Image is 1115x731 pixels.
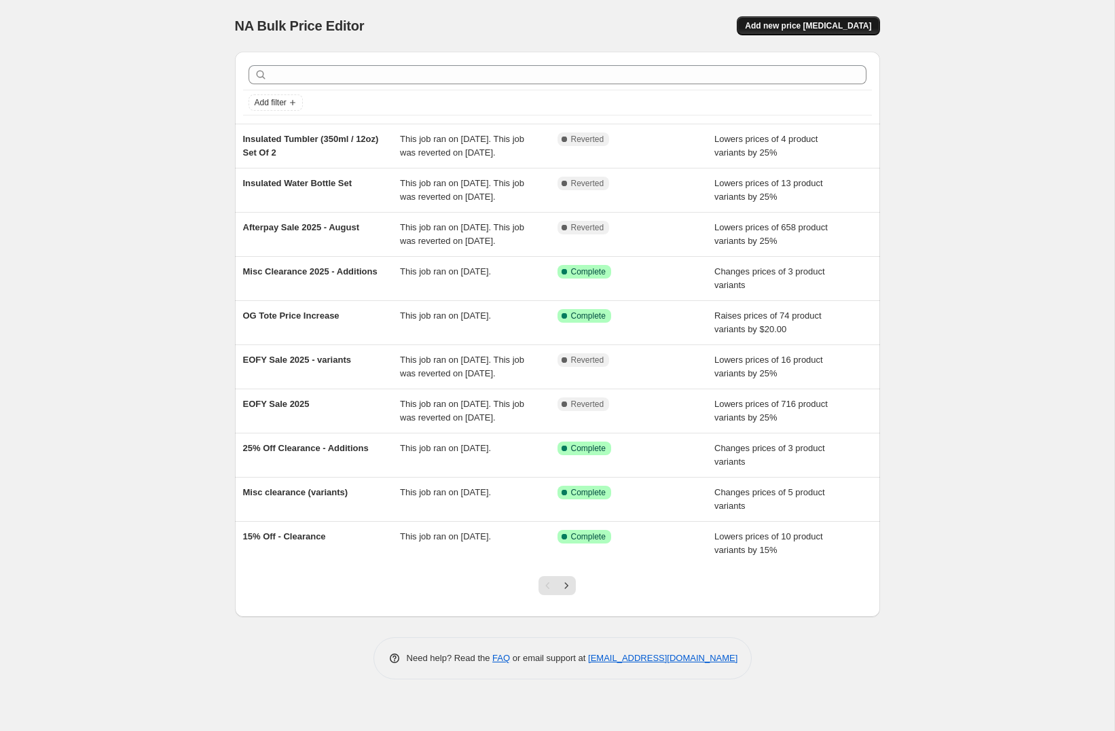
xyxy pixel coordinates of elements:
span: This job ran on [DATE]. [400,487,491,497]
span: or email support at [510,653,588,663]
span: Reverted [571,399,604,410]
span: This job ran on [DATE]. [400,531,491,541]
span: Lowers prices of 13 product variants by 25% [714,178,823,202]
a: [EMAIL_ADDRESS][DOMAIN_NAME] [588,653,737,663]
span: Raises prices of 74 product variants by $20.00 [714,310,822,334]
span: Reverted [571,134,604,145]
span: Misc clearance (variants) [243,487,348,497]
span: OG Tote Price Increase [243,310,340,321]
span: Changes prices of 5 product variants [714,487,825,511]
span: Complete [571,487,606,498]
span: This job ran on [DATE]. This job was reverted on [DATE]. [400,222,524,246]
span: Reverted [571,178,604,189]
span: This job ran on [DATE]. This job was reverted on [DATE]. [400,178,524,202]
span: Lowers prices of 716 product variants by 25% [714,399,828,423]
span: This job ran on [DATE]. This job was reverted on [DATE]. [400,399,524,423]
span: Reverted [571,222,604,233]
span: Complete [571,310,606,321]
span: Lowers prices of 658 product variants by 25% [714,222,828,246]
span: This job ran on [DATE]. [400,310,491,321]
span: This job ran on [DATE]. This job was reverted on [DATE]. [400,355,524,378]
span: Add new price [MEDICAL_DATA] [745,20,871,31]
span: Changes prices of 3 product variants [714,266,825,290]
span: 15% Off - Clearance [243,531,326,541]
span: Need help? Read the [407,653,493,663]
span: Add filter [255,97,287,108]
span: Insulated Tumbler (350ml / 12oz) Set Of 2 [243,134,379,158]
span: This job ran on [DATE]. This job was reverted on [DATE]. [400,134,524,158]
span: EOFY Sale 2025 - variants [243,355,351,365]
span: Complete [571,443,606,454]
button: Add new price [MEDICAL_DATA] [737,16,879,35]
span: This job ran on [DATE]. [400,443,491,453]
span: EOFY Sale 2025 [243,399,310,409]
button: Add filter [249,94,303,111]
span: Reverted [571,355,604,365]
span: NA Bulk Price Editor [235,18,365,33]
span: This job ran on [DATE]. [400,266,491,277]
span: Insulated Water Bottle Set [243,178,352,188]
button: Next [557,576,576,595]
span: Complete [571,531,606,542]
a: FAQ [492,653,510,663]
span: Lowers prices of 4 product variants by 25% [714,134,818,158]
span: Misc Clearance 2025 - Additions [243,266,378,277]
span: Changes prices of 3 product variants [714,443,825,467]
span: Lowers prices of 16 product variants by 25% [714,355,823,378]
span: Lowers prices of 10 product variants by 15% [714,531,823,555]
span: Complete [571,266,606,277]
span: 25% Off Clearance - Additions [243,443,369,453]
span: Afterpay Sale 2025 - August [243,222,359,232]
nav: Pagination [538,576,576,595]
